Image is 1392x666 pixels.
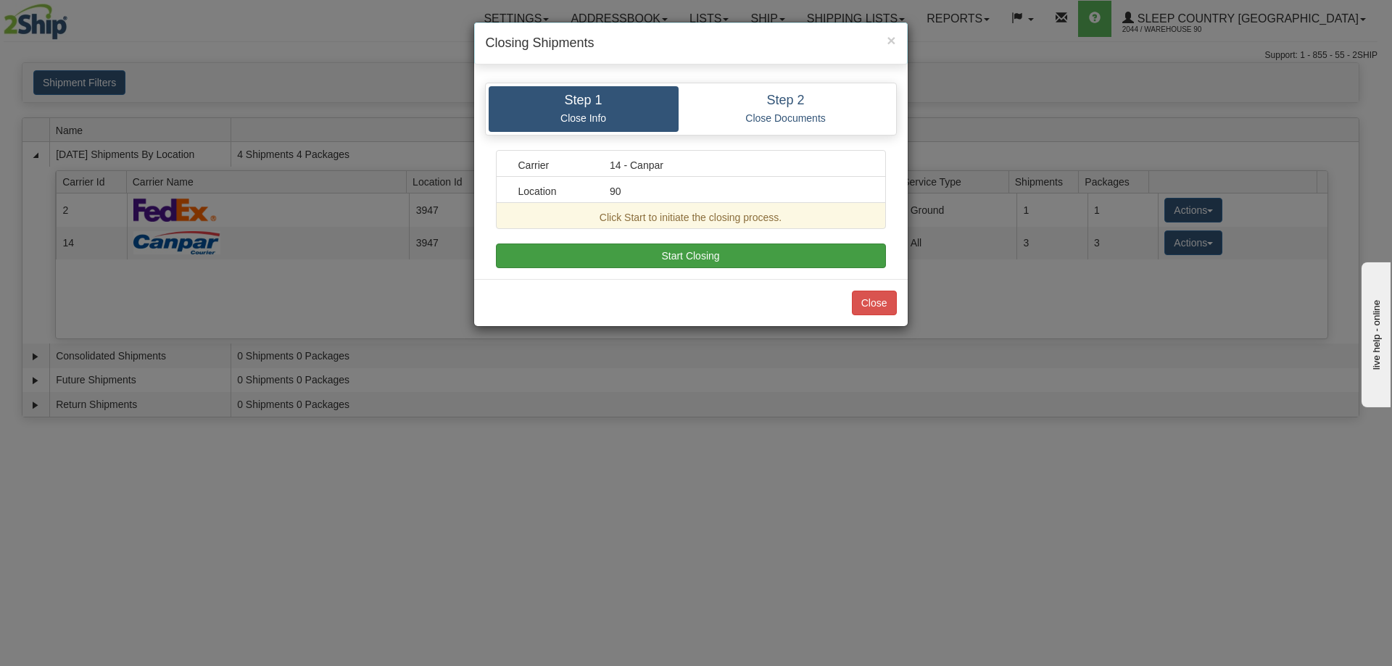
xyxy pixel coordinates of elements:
div: 14 - Canpar [599,158,874,172]
h4: Step 1 [500,93,668,108]
a: Step 2 Close Documents [679,86,893,132]
span: × [887,32,895,49]
div: 90 [599,184,874,199]
button: Close [887,33,895,48]
a: Step 1 Close Info [489,86,679,132]
div: live help - online [11,12,134,23]
iframe: chat widget [1359,259,1391,407]
button: Start Closing [496,243,886,268]
div: Carrier [507,158,600,172]
p: Close Documents [689,112,882,125]
div: Click Start to initiate the closing process. [507,210,874,225]
div: Location [507,184,600,199]
h4: Step 2 [689,93,882,108]
h4: Closing Shipments [486,34,896,53]
p: Close Info [500,112,668,125]
button: Close [852,291,897,315]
